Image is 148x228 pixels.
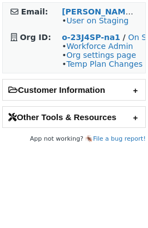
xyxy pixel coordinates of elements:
a: Workforce Admin [66,42,133,51]
h2: Customer Information [3,80,145,100]
a: User on Staging [66,16,129,25]
footer: App not working? 🪳 [2,133,146,145]
strong: / [123,33,126,42]
h2: Other Tools & Resources [3,107,145,127]
strong: Org ID: [20,33,51,42]
strong: Email: [21,7,48,16]
a: File a bug report! [93,135,146,142]
a: o-23J4SP-na1 [62,33,120,42]
span: • [62,16,129,25]
span: • • • [62,42,142,68]
a: Temp Plan Changes [66,60,142,68]
a: Org settings page [66,51,136,60]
